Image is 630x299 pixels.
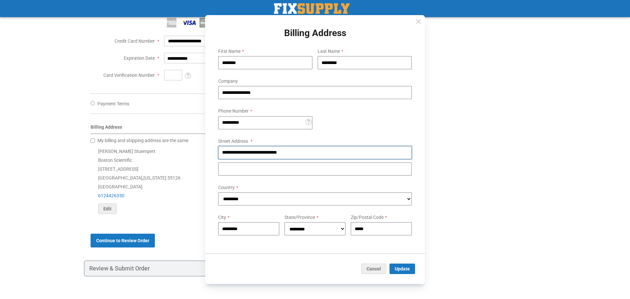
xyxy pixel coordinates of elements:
span: State/Province [284,215,315,220]
span: Edit [103,206,112,211]
button: Update [389,264,415,274]
span: Company [218,78,238,84]
div: Billing Address [91,124,376,134]
span: Continue to Review Order [96,238,149,243]
div: Review & Submit Order [84,261,382,276]
span: Country [218,185,235,190]
button: Edit [98,203,117,214]
a: 6124426350 [98,193,124,198]
div: [PERSON_NAME] Stuempert Boston Scientific [STREET_ADDRESS] [GEOGRAPHIC_DATA] , 55126 [GEOGRAPHIC_... [91,147,376,214]
span: Last Name [318,49,340,54]
span: Expiration Date [124,55,155,61]
span: Credit Card Number [115,38,155,44]
span: Update [395,266,410,271]
img: Visa [182,18,197,28]
img: American Express [164,18,179,28]
span: Zip/Postal Code [351,215,384,220]
button: Continue to Review Order [91,234,155,247]
span: [US_STATE] [143,175,166,181]
span: Cancel [367,266,381,271]
span: City [218,215,226,220]
h1: Billing Address [213,28,417,38]
span: Card Verification Number [103,73,155,78]
span: Street Address [218,139,248,144]
span: Payment Terms [97,101,129,106]
button: Cancel [361,264,386,274]
span: First Name [218,49,241,54]
a: store logo [274,3,349,14]
img: Fix Industrial Supply [274,3,349,14]
span: Phone Number [218,108,249,114]
span: My billing and shipping address are the same [97,138,188,143]
img: MasterCard [199,18,215,28]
